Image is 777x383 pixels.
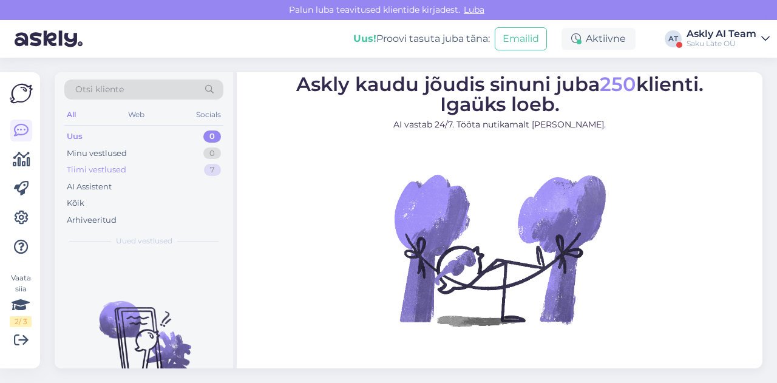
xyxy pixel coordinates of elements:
div: Arhiveeritud [67,214,117,226]
div: AT [665,30,682,47]
div: AI Assistent [67,181,112,193]
span: Luba [460,4,488,15]
div: Proovi tasuta juba täna: [353,32,490,46]
a: Askly AI TeamSaku Läte OÜ [687,29,770,49]
span: Otsi kliente [75,83,124,96]
button: Emailid [495,27,547,50]
span: 250 [600,72,636,95]
img: Askly Logo [10,82,33,105]
div: Kõik [67,197,84,209]
div: Web [126,107,147,123]
div: Socials [194,107,223,123]
div: Minu vestlused [67,147,127,160]
div: Uus [67,130,83,143]
div: Vaata siia [10,273,32,327]
span: Uued vestlused [116,236,172,246]
b: Uus! [353,33,376,44]
div: 7 [204,164,221,176]
img: No Chat active [390,140,609,359]
p: AI vastab 24/7. Tööta nutikamalt [PERSON_NAME]. [296,118,704,130]
div: 0 [203,130,221,143]
div: Aktiivne [562,28,636,50]
div: Saku Läte OÜ [687,39,756,49]
div: Tiimi vestlused [67,164,126,176]
div: 2 / 3 [10,316,32,327]
div: Askly AI Team [687,29,756,39]
div: All [64,107,78,123]
div: 0 [203,147,221,160]
span: Askly kaudu jõudis sinuni juba klienti. Igaüks loeb. [296,72,704,115]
